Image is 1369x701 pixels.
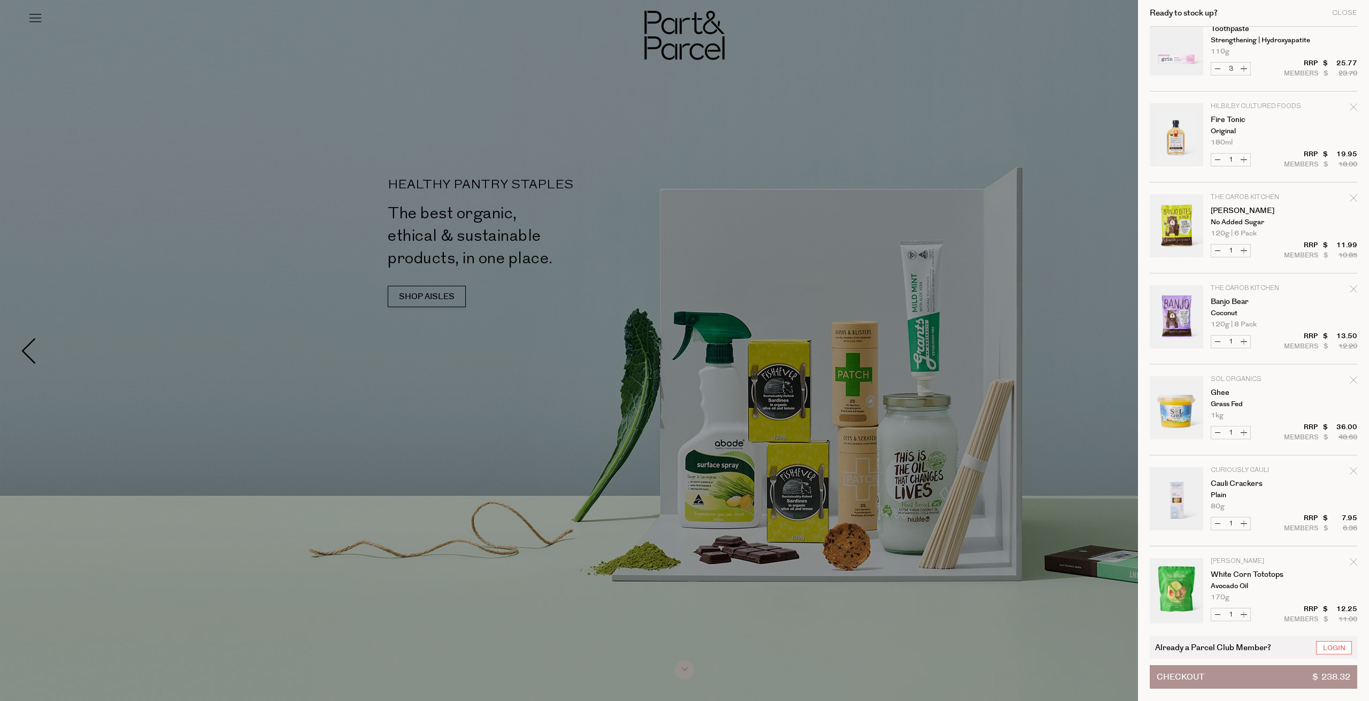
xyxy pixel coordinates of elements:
[1211,139,1233,146] span: 180ml
[1211,194,1294,201] p: The Carob Kitchen
[1350,284,1357,298] div: Remove Banjo Bear
[1211,116,1294,124] a: Fire Tonic
[1224,245,1237,257] input: QTY Carob Sultanas
[1150,665,1357,689] button: Checkout$ 238.32
[1211,230,1257,237] span: 120g | 6 Pack
[1211,48,1229,55] span: 110g
[1211,467,1294,474] p: Curiously Cauli
[1312,666,1350,688] span: $ 238.32
[1211,503,1225,510] span: 80g
[1332,10,1357,17] div: Close
[1211,298,1294,306] a: Banjo Bear
[1224,63,1237,75] input: QTY Toothpaste
[1350,466,1357,480] div: Remove Cauli Crackers
[1224,517,1237,530] input: QTY Cauli Crackers
[1224,154,1237,166] input: QTY Fire Tonic
[1211,285,1294,292] p: The Carob Kitchen
[1316,641,1352,654] a: Login
[1211,128,1294,135] p: Original
[1211,412,1224,419] span: 1kg
[1211,558,1294,565] p: [PERSON_NAME]
[1224,426,1237,439] input: QTY Ghee
[1224,608,1237,621] input: QTY White Corn Tototops
[1211,310,1294,317] p: Coconut
[1150,9,1218,17] h2: Ready to stock up?
[1211,103,1294,110] p: Hilbilby Cultured Foods
[1211,321,1257,328] span: 120g | 8 Pack
[1211,37,1294,44] p: Strengthening | Hydroxyapatite
[1350,193,1357,207] div: Remove Carob Sultanas
[1211,401,1294,408] p: Grass Fed
[1350,557,1357,571] div: Remove White Corn Tototops
[1211,571,1294,578] a: White Corn Tototops
[1211,492,1294,499] p: Plain
[1211,376,1294,383] p: Sol Organics
[1155,641,1271,653] span: Already a Parcel Club Member?
[1224,336,1237,348] input: QTY Banjo Bear
[1350,102,1357,116] div: Remove Fire Tonic
[1211,583,1294,590] p: Avocado Oil
[1211,219,1294,226] p: No Added Sugar
[1211,207,1294,215] a: [PERSON_NAME]
[1350,375,1357,389] div: Remove Ghee
[1211,594,1229,601] span: 170g
[1211,389,1294,397] a: Ghee
[1211,480,1294,487] a: Cauli Crackers
[1211,25,1294,33] a: Toothpaste
[1157,666,1204,688] span: Checkout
